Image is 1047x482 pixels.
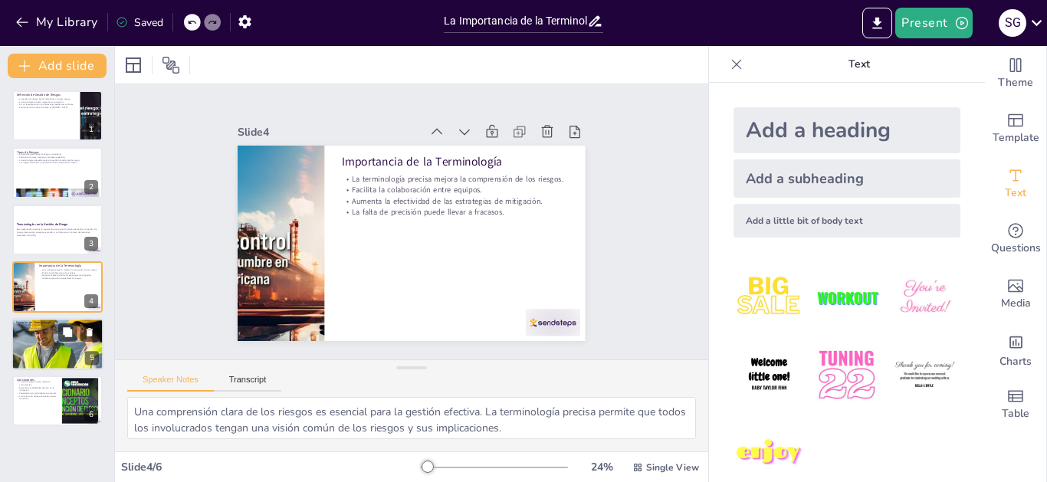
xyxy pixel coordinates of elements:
div: 24 % [583,460,620,474]
span: Table [1002,405,1029,422]
p: El "impacto" se refiere a las consecuencias de un riesgo. [16,326,99,330]
p: La terminología precisa mejora la comprensión de los riesgos. [342,174,568,185]
strong: Terminologías en la Gestión de Riesgo [17,222,68,226]
div: https://cdn.sendsteps.com/images/logo/sendsteps_logo_white.pnghttps://cdn.sendsteps.com/images/lo... [12,375,103,426]
img: 1.jpeg [734,262,805,333]
div: 5 [85,351,99,365]
img: 2.jpeg [811,262,882,333]
p: Aumenta la efectividad de las estrategias de mitigación. [39,274,98,277]
span: Template [993,130,1039,146]
img: 6.jpeg [889,339,960,411]
p: La terminología correcta mejora la comunicación. [17,381,57,386]
div: 1 [84,123,98,136]
p: Facilita la colaboración entre equipos. [342,185,568,195]
div: Saved [116,15,163,30]
p: La terminología correcta mejora la comunicación. [17,100,76,103]
div: 3 [84,237,98,251]
span: Single View [646,461,699,474]
p: Definición de Gestión de Riesgos [17,93,76,97]
p: La falta de precisión puede llevar a fracasos. [39,277,98,280]
span: Questions [991,240,1041,257]
img: 3.jpeg [889,262,960,333]
span: Text [1005,185,1026,202]
div: Add text boxes [985,156,1046,211]
div: Add a table [985,377,1046,432]
p: Existen diferentes tipos de riesgos a considerar. [17,152,98,156]
button: Present [895,8,972,38]
img: 4.jpeg [734,339,805,411]
button: Delete Slide [80,323,99,341]
div: Add images, graphics, shapes or video [985,267,1046,322]
div: Add a heading [734,107,960,153]
div: https://cdn.sendsteps.com/images/logo/sendsteps_logo_white.pnghttps://cdn.sendsteps.com/images/lo... [12,261,103,312]
p: Capacitación en terminología es esencial. [17,392,57,395]
div: Change the overall theme [985,46,1046,101]
textarea: Una comprensión clara de los riesgos es esencial para la gestión efectiva. La terminología precis... [127,397,696,439]
div: Add a subheading [734,159,960,198]
p: Importancia de la Terminología [39,264,98,268]
p: La terminología adecuada mejora la gestión de cada tipo de riesgo. [17,159,98,162]
p: Términos como "probabilidad" son fundamentales. [16,323,99,326]
div: Layout [121,53,146,77]
button: Export to PowerPoint [862,8,892,38]
p: Generated with [URL] [17,234,98,237]
button: Speaker Notes [127,375,214,392]
button: s g [999,8,1026,38]
div: 4 [84,294,98,308]
div: Add charts and graphs [985,322,1046,377]
span: Theme [998,74,1033,91]
input: Insert title [444,10,587,32]
img: 5.jpeg [811,339,882,411]
p: Text [749,46,970,83]
div: 2 [84,180,98,194]
p: Ejemplos de Terminología [16,320,99,325]
p: Familiarizarse con términos clave es [SECURITY_DATA] [17,107,76,110]
p: Cada tipo de riesgo requiere un enfoque específico. [17,156,98,159]
button: My Library [11,10,104,34]
p: Aumenta la probabilidad de éxito en la mitigación. [17,386,57,392]
div: https://cdn.sendsteps.com/images/logo/sendsteps_logo_white.pnghttps://cdn.sendsteps.com/images/lo... [12,90,103,141]
p: Facilita la colaboración entre equipos. [39,271,98,274]
div: 6 [84,408,98,421]
p: La falta de precisión puede llevar a fracasos. [342,206,568,217]
div: Get real-time input from your audience [985,211,1046,267]
div: Slide 4 / 6 [121,460,421,474]
button: Add slide [8,54,107,78]
p: Conclusiones [17,378,57,382]
p: Los riesgos financieros y operativos tienen características únicas. [17,161,98,164]
p: Esta presentación examina la importancia de una terminología adecuada en la gestión de riesgos, d... [17,228,98,234]
span: Media [1001,295,1031,312]
span: Charts [999,353,1032,370]
p: El "análisis de riesgos" es un proceso evaluativo. [16,332,99,335]
div: https://cdn.sendsteps.com/images/logo/sendsteps_logo_white.pnghttps://cdn.sendsteps.com/images/lo... [11,318,103,370]
p: Aumenta la efectividad de las estrategias de mitigación. [342,195,568,206]
div: https://cdn.sendsteps.com/images/logo/sendsteps_logo_white.pnghttps://cdn.sendsteps.com/images/lo... [12,205,103,255]
button: Transcript [214,375,282,392]
p: Sin un lenguaje común, las discusiones pueden ser confusas. [17,103,76,107]
div: Add ready made slides [985,101,1046,156]
div: https://cdn.sendsteps.com/images/logo/sendsteps_logo_white.pnghttps://cdn.sendsteps.com/images/lo... [12,147,103,198]
p: La terminología precisa mejora la comprensión de los riesgos. [39,269,98,272]
p: La inversión en educación puede mejorar la gestión. [17,395,57,400]
p: Tipos de Riesgos [17,149,98,154]
div: Slide 4 [238,125,419,139]
p: Importancia de la Terminología [342,154,568,170]
p: La gestión de riesgos implica identificar y mitigar riesgos. [17,98,76,101]
div: Add a little bit of body text [734,204,960,238]
span: Position [162,56,180,74]
button: Duplicate Slide [58,323,77,341]
div: s g [999,9,1026,37]
p: La "contingencia" implica planes de acción. [16,329,99,332]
